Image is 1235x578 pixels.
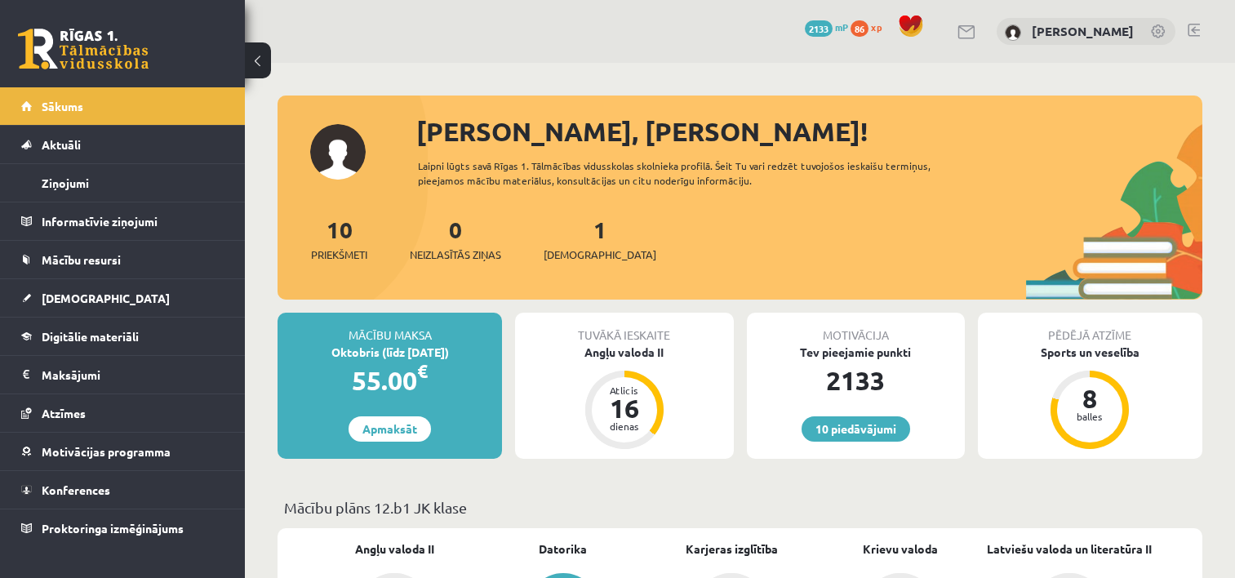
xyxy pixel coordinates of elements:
div: 16 [600,395,649,421]
legend: Informatīvie ziņojumi [42,202,224,240]
div: Sports un veselība [978,344,1202,361]
div: Pēdējā atzīme [978,313,1202,344]
legend: Ziņojumi [42,164,224,202]
div: Angļu valoda II [515,344,733,361]
div: Mācību maksa [278,313,502,344]
a: Rīgas 1. Tālmācības vidusskola [18,29,149,69]
span: Proktoringa izmēģinājums [42,521,184,536]
div: 8 [1065,385,1114,411]
div: 55.00 [278,361,502,400]
span: Priekšmeti [311,247,367,263]
p: Mācību plāns 12.b1 JK klase [284,496,1196,518]
a: Proktoringa izmēģinājums [21,509,224,547]
a: Maksājumi [21,356,224,393]
div: Oktobris (līdz [DATE]) [278,344,502,361]
a: 2133 mP [805,20,848,33]
span: [DEMOGRAPHIC_DATA] [544,247,656,263]
span: [DEMOGRAPHIC_DATA] [42,291,170,305]
span: 2133 [805,20,833,37]
span: xp [871,20,882,33]
div: Laipni lūgts savā Rīgas 1. Tālmācības vidusskolas skolnieka profilā. Šeit Tu vari redzēt tuvojošo... [418,158,973,188]
a: Mācību resursi [21,241,224,278]
a: 10Priekšmeti [311,215,367,263]
a: Krievu valoda [863,540,938,558]
div: 2133 [747,361,965,400]
div: Atlicis [600,385,649,395]
a: Motivācijas programma [21,433,224,470]
a: Ziņojumi [21,164,224,202]
a: Angļu valoda II Atlicis 16 dienas [515,344,733,451]
div: balles [1065,411,1114,421]
a: Sākums [21,87,224,125]
span: 86 [851,20,868,37]
a: [PERSON_NAME] [1032,23,1134,39]
a: Atzīmes [21,394,224,432]
a: Aktuāli [21,126,224,163]
div: Motivācija [747,313,965,344]
a: Angļu valoda II [355,540,434,558]
a: Karjeras izglītība [686,540,778,558]
span: Aktuāli [42,137,81,152]
a: 1[DEMOGRAPHIC_DATA] [544,215,656,263]
span: Motivācijas programma [42,444,171,459]
a: Sports un veselība 8 balles [978,344,1202,451]
div: Tev pieejamie punkti [747,344,965,361]
span: € [417,359,428,383]
a: 0Neizlasītās ziņas [410,215,501,263]
a: Konferences [21,471,224,509]
span: Sākums [42,99,83,113]
a: Latviešu valoda un literatūra II [987,540,1152,558]
a: Informatīvie ziņojumi [21,202,224,240]
img: Robijs Cabuls [1005,24,1021,41]
legend: Maksājumi [42,356,224,393]
a: 10 piedāvājumi [802,416,910,442]
a: Datorika [539,540,587,558]
div: [PERSON_NAME], [PERSON_NAME]! [416,112,1202,151]
a: [DEMOGRAPHIC_DATA] [21,279,224,317]
span: Neizlasītās ziņas [410,247,501,263]
a: Apmaksāt [349,416,431,442]
span: Konferences [42,482,110,497]
a: Digitālie materiāli [21,318,224,355]
div: dienas [600,421,649,431]
span: Atzīmes [42,406,86,420]
span: Digitālie materiāli [42,329,139,344]
span: mP [835,20,848,33]
span: Mācību resursi [42,252,121,267]
div: Tuvākā ieskaite [515,313,733,344]
a: 86 xp [851,20,890,33]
